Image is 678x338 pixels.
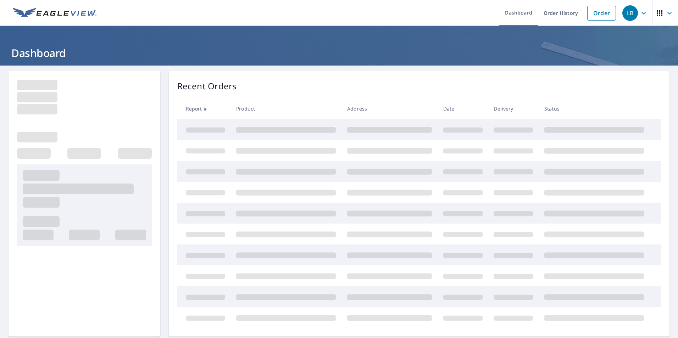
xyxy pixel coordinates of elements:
th: Date [438,98,488,119]
th: Product [230,98,341,119]
th: Address [341,98,438,119]
p: Recent Orders [177,80,237,92]
img: EV Logo [13,8,96,18]
th: Status [539,98,650,119]
div: LB [622,5,638,21]
th: Report # [177,98,231,119]
h1: Dashboard [9,46,669,60]
a: Order [587,6,616,21]
th: Delivery [488,98,539,119]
